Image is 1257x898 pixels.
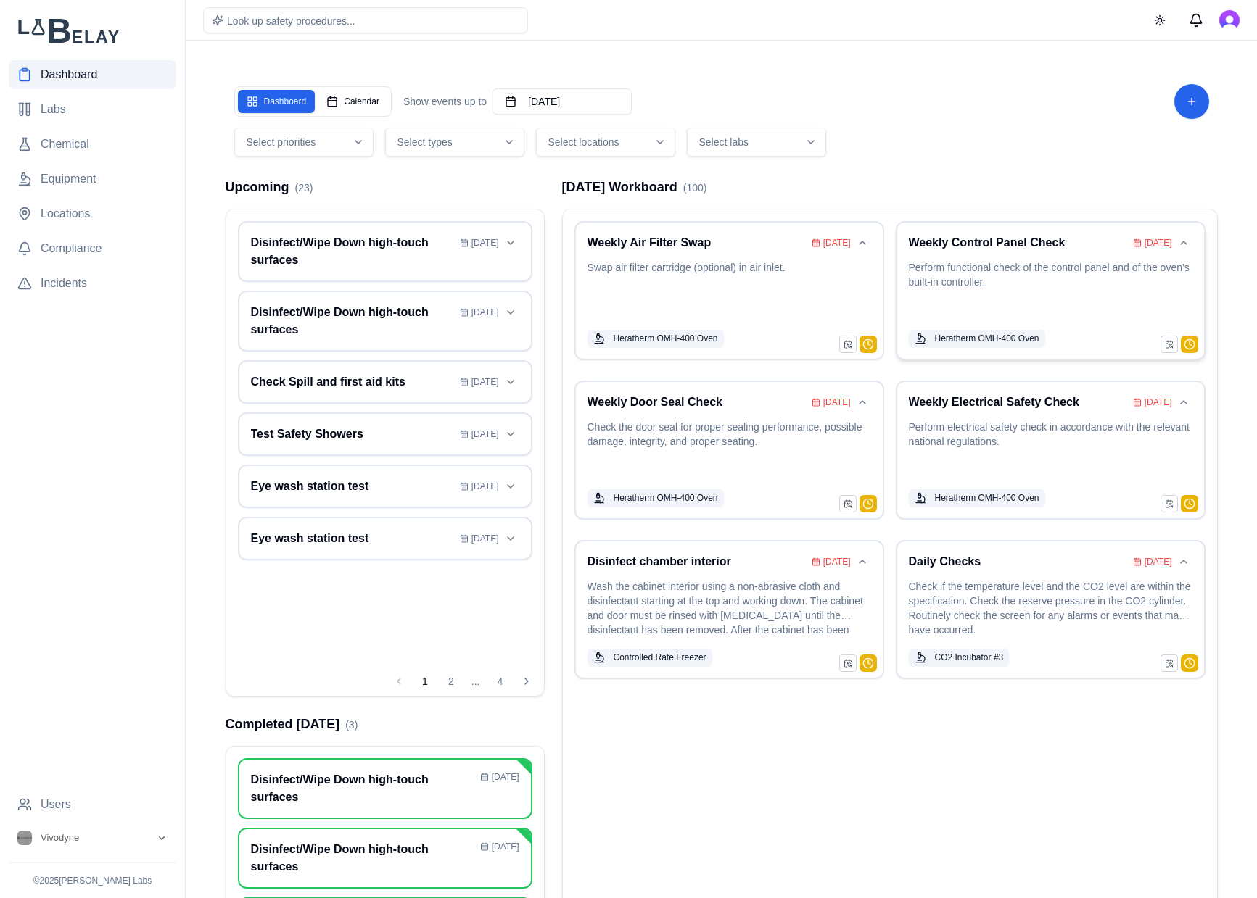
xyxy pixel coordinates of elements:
button: Expand card [502,304,519,321]
button: Calendar [318,90,388,113]
p: Perform functional check of the control panel and of the oven’s built-in controller. [909,260,1192,321]
button: Expand card [502,373,519,391]
span: ( 100 ) [683,182,707,194]
h3: Daily Checks [909,553,1127,570]
h3: Weekly Electrical Safety Check [909,394,1127,411]
span: [DATE] [471,533,499,544]
h2: Upcoming [226,177,313,197]
span: ... [466,675,486,687]
p: Check if the temperature level and the CO2 level are within the specification. Check the reserve ... [909,579,1192,640]
button: Expand card [502,234,519,251]
p: Swap air filter cartridge (optional) in air inlet. [588,260,871,321]
span: Labs [41,101,66,118]
h2: [DATE] Workboard [562,177,707,197]
button: Heratherm OMH-400 Oven [909,330,1045,347]
span: Heratherm OMH-400 Oven [935,333,1039,344]
span: [DATE] [492,841,519,852]
span: [DATE] [471,307,499,318]
a: Users [9,790,176,819]
button: Heratherm OMH-400 Oven [588,330,724,347]
span: Dashboard [41,66,97,83]
button: Heratherm OMH-400 Oven [588,489,724,507]
span: [DATE] [1145,556,1172,568]
span: Heratherm OMH-400 Oven [614,333,718,344]
span: [DATE] [823,237,851,249]
div: Test Safety Showers[DATE]Expand card [238,412,532,456]
button: 1 [413,670,437,693]
div: Disinfect/Wipe Down high-touch surfaces[DATE] [238,758,532,819]
span: ( 23 ) [295,182,313,194]
span: [DATE] [471,428,499,440]
button: Expand card [502,530,519,547]
img: Lab Belay Logo [9,17,176,43]
span: Select labs [699,135,749,149]
div: Daily Checks[DATE]Collapse cardCheck if the temperature level and the CO2 level are within the sp... [896,540,1206,679]
h3: Check Spill and first aid kits [251,373,454,391]
span: Equipment [41,170,96,188]
button: Heratherm OMH-400 Oven [909,489,1045,507]
span: [DATE] [471,376,499,388]
a: Labs [9,95,176,124]
button: Open organization switcher [9,825,176,851]
span: Select priorities [247,135,316,149]
span: [DATE] [471,237,499,249]
div: Eye wash station test[DATE]Expand card [238,517,532,560]
button: 2 [440,670,463,693]
a: Incidents [9,269,176,298]
a: Locations [9,199,176,228]
span: Compliance [41,240,102,257]
div: Check Spill and first aid kits[DATE]Expand card [238,360,532,404]
div: Weekly Control Panel Check[DATE]Collapse cardPerform functional check of the control panel and of... [896,221,1206,360]
span: Controlled Rate Freezer [614,652,706,663]
button: Collapse card [1175,234,1192,251]
div: Disinfect chamber interior[DATE]Collapse cardWash the cabinet interior using a non-abrasive cloth... [574,540,884,679]
button: Select priorities [234,128,374,157]
h3: Eye wash station test [251,530,454,547]
button: Select labs [687,128,826,157]
button: Select types [385,128,524,157]
span: Show events up to [403,94,487,109]
span: Select locations [548,135,619,149]
span: Look up safety procedures... [227,15,355,27]
p: © 2025 [PERSON_NAME] Labs [9,875,176,886]
a: Compliance [9,234,176,263]
h3: Weekly Air Filter Swap [588,234,806,251]
button: Collapse card [854,553,871,570]
button: Expand card [502,425,519,443]
button: [DATE] [493,88,632,115]
button: Collapse card [1175,553,1192,570]
img: Vivodyne [17,831,32,845]
p: Perform electrical safety check in accordance with the relevant national regulations. [909,420,1192,481]
span: Locations [41,205,91,223]
button: Collapse card [1175,394,1192,411]
div: Eye wash station test[DATE]Expand card [238,465,532,508]
h3: Eye wash station test [251,478,454,495]
span: Heratherm OMH-400 Oven [614,492,718,504]
button: Select locations [536,128,675,157]
button: Messages [1182,6,1211,35]
div: Disinfect/Wipe Down high-touch surfaces[DATE]Expand card [238,291,532,352]
div: Disinfect/Wipe Down high-touch surfaces[DATE]Expand card [238,221,532,282]
span: [DATE] [492,771,519,783]
a: Chemical [9,130,176,159]
img: Lois Tolvinski [1219,10,1240,30]
span: [DATE] [823,396,851,408]
a: Equipment [9,165,176,194]
div: Weekly Air Filter Swap[DATE]Collapse cardSwap air filter cartridge (optional) in air inlet.Herath... [574,221,884,360]
span: [DATE] [823,556,851,568]
span: [DATE] [471,481,499,492]
h3: Disinfect/Wipe Down high-touch surfaces [251,304,454,338]
h2: Completed [DATE] [226,714,358,734]
span: CO2 Incubator #3 [935,652,1004,663]
p: Check the door seal for proper sealing performance, possible damage, integrity, and proper seating. [588,420,871,481]
a: Dashboard [9,60,176,89]
button: Toggle theme [1147,7,1173,33]
span: Chemical [41,136,89,153]
span: Select types [397,135,453,149]
span: ( 3 ) [345,719,358,731]
button: Controlled Rate Freezer [588,649,712,666]
span: Incidents [41,275,87,292]
a: Add Task [1174,84,1209,119]
div: Weekly Electrical Safety Check[DATE]Collapse cardPerform electrical safety check in accordance wi... [896,381,1206,520]
button: Collapse card [854,394,871,411]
